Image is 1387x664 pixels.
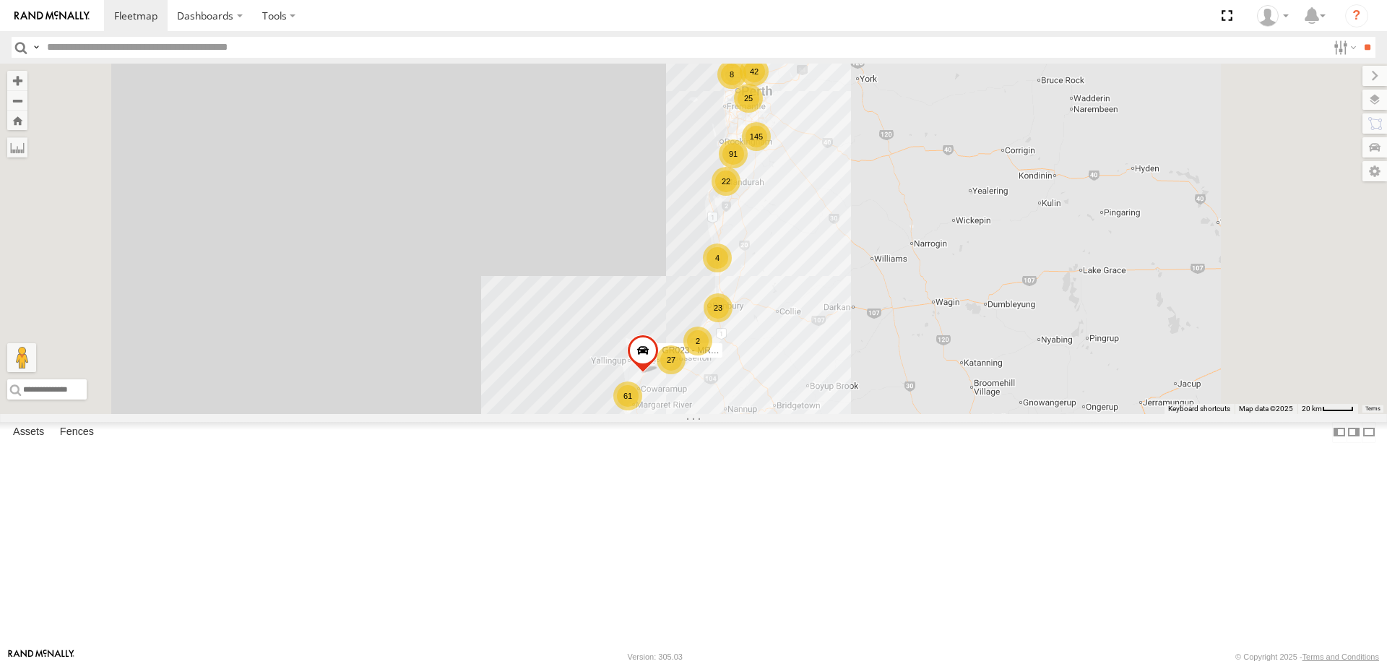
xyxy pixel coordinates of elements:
[734,84,763,113] div: 25
[1362,422,1376,443] label: Hide Summary Table
[7,71,27,90] button: Zoom in
[1365,406,1380,412] a: Terms
[717,60,746,89] div: 8
[1302,652,1379,661] a: Terms and Conditions
[1235,652,1379,661] div: © Copyright 2025 -
[740,57,769,86] div: 42
[742,122,771,151] div: 145
[703,243,732,272] div: 4
[712,167,740,196] div: 22
[14,11,90,21] img: rand-logo.svg
[30,37,42,58] label: Search Query
[1332,422,1347,443] label: Dock Summary Table to the Left
[7,137,27,158] label: Measure
[628,652,683,661] div: Version: 305.03
[1345,4,1368,27] i: ?
[1252,5,1294,27] div: Luke Walker
[7,90,27,111] button: Zoom out
[1302,405,1322,413] span: 20 km
[1168,404,1230,414] button: Keyboard shortcuts
[704,293,733,322] div: 23
[1362,161,1387,181] label: Map Settings
[7,343,36,372] button: Drag Pegman onto the map to open Street View
[1347,422,1361,443] label: Dock Summary Table to the Right
[53,422,101,442] label: Fences
[719,139,748,168] div: 91
[1297,404,1358,414] button: Map scale: 20 km per 40 pixels
[1328,37,1359,58] label: Search Filter Options
[8,650,74,664] a: Visit our Website
[1239,405,1293,413] span: Map data ©2025
[657,345,686,374] div: 27
[7,111,27,130] button: Zoom Home
[613,381,642,410] div: 61
[662,345,723,355] span: GR023 - MRRC
[6,422,51,442] label: Assets
[683,327,712,355] div: 2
